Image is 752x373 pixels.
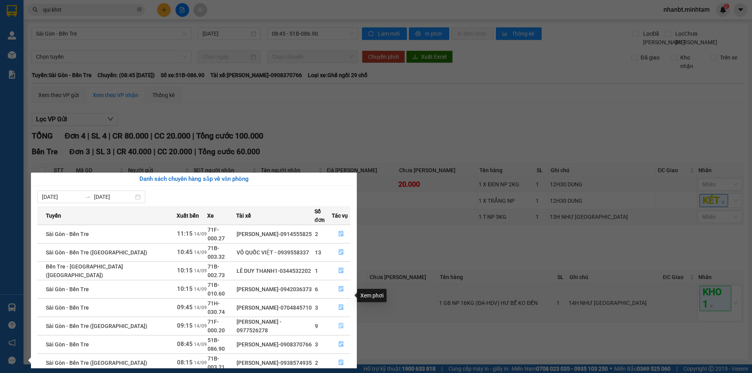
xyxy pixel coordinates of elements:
[315,286,318,292] span: 6
[332,301,350,314] button: file-done
[177,249,193,256] span: 10:45
[338,286,344,292] span: file-done
[42,193,81,201] input: Từ ngày
[237,359,314,367] div: [PERSON_NAME]-0938574935
[237,317,314,335] div: [PERSON_NAME] - 0977526278
[338,341,344,348] span: file-done
[177,341,193,348] span: 08:45
[237,267,314,275] div: LÊ DUY THANH1-0344532202
[46,249,147,256] span: Sài Gòn - Bến Tre ([GEOGRAPHIC_DATA])
[332,357,350,369] button: file-done
[332,265,350,277] button: file-done
[315,305,318,311] span: 3
[315,207,331,224] span: Số đơn
[46,305,89,311] span: Sài Gòn - Bến Tre
[85,194,91,200] span: swap-right
[194,360,207,366] span: 14/09
[332,283,350,296] button: file-done
[94,193,134,201] input: Đến ngày
[315,249,321,256] span: 13
[237,230,314,238] div: [PERSON_NAME]-0914555825
[338,360,344,366] span: file-done
[194,305,207,310] span: 14/09
[315,341,318,348] span: 3
[237,285,314,294] div: [PERSON_NAME]-0942036373
[208,245,225,260] span: 71B-003.32
[338,323,344,329] span: file-done
[237,340,314,349] div: [PERSON_NAME]-0908370766
[208,282,225,297] span: 71B-010.60
[338,249,344,256] span: file-done
[194,342,207,347] span: 14/09
[194,231,207,237] span: 14/09
[85,194,91,200] span: to
[46,341,89,348] span: Sài Gòn - Bến Tre
[177,211,199,220] span: Xuất bến
[208,355,225,370] span: 71B-003.21
[177,322,193,329] span: 09:15
[237,303,314,312] div: [PERSON_NAME]-0704845710
[46,286,89,292] span: Sài Gòn - Bến Tre
[208,337,225,352] span: 51B-086.90
[177,285,193,292] span: 10:15
[208,227,225,241] span: 71F-000.27
[315,268,318,274] span: 1
[338,305,344,311] span: file-done
[315,231,318,237] span: 2
[194,287,207,292] span: 14/09
[177,230,193,237] span: 11:15
[46,323,147,329] span: Sài Gòn - Bến Tre ([GEOGRAPHIC_DATA])
[194,268,207,274] span: 14/09
[332,320,350,332] button: file-done
[338,231,344,237] span: file-done
[315,323,318,329] span: 9
[46,360,147,366] span: Sài Gòn - Bến Tre ([GEOGRAPHIC_DATA])
[194,323,207,329] span: 14/09
[46,231,89,237] span: Sài Gòn - Bến Tre
[332,338,350,351] button: file-done
[332,246,350,259] button: file-done
[46,263,123,278] span: Bến Tre - [GEOGRAPHIC_DATA] ([GEOGRAPHIC_DATA])
[315,360,318,366] span: 2
[177,267,193,274] span: 10:15
[207,211,214,220] span: Xe
[208,319,225,333] span: 71F-000.20
[338,268,344,274] span: file-done
[237,248,314,257] div: VÕ QUỐC VIỆT - 0939558337
[194,250,207,255] span: 14/09
[236,211,251,220] span: Tài xế
[37,175,351,184] div: Danh sách chuyến hàng sắp về văn phòng
[357,289,387,302] div: Xem phơi
[208,300,225,315] span: 71H-030.74
[332,228,350,240] button: file-done
[46,211,61,220] span: Tuyến
[177,359,193,366] span: 08:15
[208,263,225,278] span: 71B-002.73
[332,211,348,220] span: Tác vụ
[177,304,193,311] span: 09:45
